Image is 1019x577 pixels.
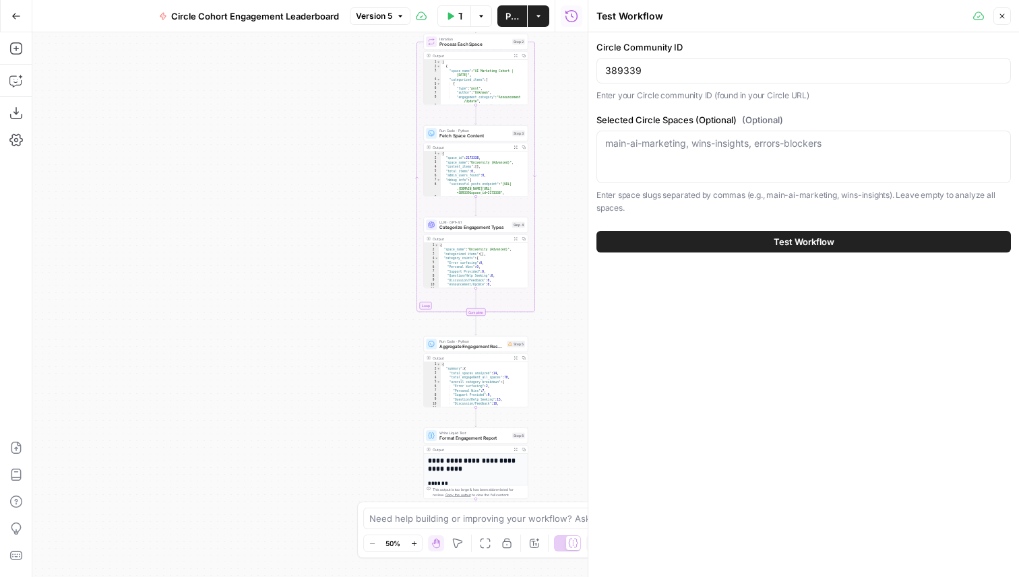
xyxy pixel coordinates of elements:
[424,287,439,292] div: 11
[424,77,441,82] div: 4
[437,77,441,82] span: Toggle code folding, rows 4 through 191
[424,65,441,69] div: 2
[437,380,441,384] span: Toggle code folding, rows 5 through 13
[475,13,477,33] g: Edge from step_1 to step_2
[512,433,525,439] div: Step 6
[433,355,509,361] div: Output
[424,178,441,182] div: 7
[437,151,441,156] span: Toggle code folding, rows 1 through 119
[439,128,509,133] span: Run Code · Python
[424,34,528,105] div: LoopIterationProcess Each SpaceStep 2Output[ { "space_name":"AI Marketing Cohort | [DATE]", "cate...
[433,53,509,59] div: Output
[437,367,441,372] span: Toggle code folding, rows 2 through 31
[439,41,509,48] span: Process Each Space
[475,197,477,216] g: Edge from step_3 to step_4
[424,269,439,274] div: 7
[424,82,441,87] div: 5
[424,406,441,411] div: 11
[433,145,509,150] div: Output
[424,274,439,279] div: 8
[424,265,439,270] div: 6
[424,69,441,77] div: 3
[424,86,441,91] div: 6
[424,182,441,196] div: 8
[433,487,525,498] div: This output is too large & has been abbreviated for review. to view the full content.
[605,64,1002,77] input: 12345
[439,133,509,139] span: Fetch Space Content
[439,219,509,225] span: LLM · GPT-4.1
[437,178,441,182] span: Toggle code folding, rows 7 through 118
[512,131,525,137] div: Step 3
[512,39,525,45] div: Step 2
[424,376,441,380] div: 4
[424,165,441,170] div: 4
[424,371,441,376] div: 3
[439,435,509,442] span: Format Engagement Report
[424,397,441,402] div: 9
[475,105,477,125] g: Edge from step_2 to step_3
[507,341,525,347] div: Step 5
[458,9,462,23] span: Test Data
[424,257,439,261] div: 4
[596,189,1011,215] p: Enter space slugs separated by commas (e.g., main-ai-marketing, wins-insights). Leave empty to an...
[424,388,441,393] div: 7
[424,393,441,398] div: 8
[596,231,1011,252] button: Test Workflow
[437,60,441,65] span: Toggle code folding, rows 1 through 654
[466,308,486,316] div: Complete
[424,195,441,200] div: 9
[424,60,441,65] div: 1
[424,336,528,407] div: Run Code · PythonAggregate Engagement ResultsStep 5Output{ "summary":{ "total_spaces_analyzed":14...
[424,156,441,161] div: 2
[424,384,441,389] div: 6
[439,224,509,231] span: Categorize Engagement Types
[424,243,439,248] div: 1
[439,430,509,436] span: Write Liquid Text
[424,252,439,257] div: 3
[424,160,441,165] div: 3
[424,104,441,121] div: 9
[424,278,439,283] div: 9
[596,40,1011,54] label: Circle Community ID
[424,248,439,252] div: 2
[385,538,400,549] span: 50%
[151,5,347,27] button: Circle Cohort Engagement Leaderboard
[356,10,392,22] span: Version 5
[497,5,527,27] button: Publish
[433,236,509,242] div: Output
[437,195,441,200] span: Toggle code folding, rows 9 through 12
[171,9,339,23] span: Circle Cohort Engagement Leaderboard
[424,402,441,407] div: 10
[439,343,504,350] span: Aggregate Engagement Results
[424,95,441,104] div: 8
[424,283,439,287] div: 10
[505,9,519,23] span: Publish
[596,89,1011,102] p: Enter your Circle community ID (found in your Circle URL)
[475,316,477,335] g: Edge from step_2-iteration-end to step_5
[424,261,439,265] div: 5
[424,217,528,288] div: LLM · GPT-4.1Categorize Engagement TypesStep 4Output{ "space_name":"University (Advanced)", "cate...
[433,447,509,452] div: Output
[350,7,410,25] button: Version 5
[435,243,439,248] span: Toggle code folding, rows 1 through 14
[424,151,441,156] div: 1
[424,308,528,316] div: Complete
[424,362,441,367] div: 1
[437,5,470,27] button: Test Data
[424,169,441,174] div: 5
[424,91,441,96] div: 7
[439,339,504,344] span: Run Code · Python
[437,82,441,87] span: Toggle code folding, rows 5 through 10
[435,257,439,261] span: Toggle code folding, rows 4 through 12
[439,36,509,42] span: Iteration
[424,367,441,372] div: 2
[596,113,1011,127] label: Selected Circle Spaces (Optional)
[475,499,477,518] g: Edge from step_6 to end
[424,125,528,197] div: Run Code · PythonFetch Space ContentStep 3Output{ "space_id":2173338, "space_name":"University (A...
[437,65,441,69] span: Toggle code folding, rows 2 through 202
[445,493,471,497] span: Copy the output
[512,222,526,228] div: Step 4
[424,174,441,178] div: 6
[742,113,783,127] span: (Optional)
[424,380,441,384] div: 5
